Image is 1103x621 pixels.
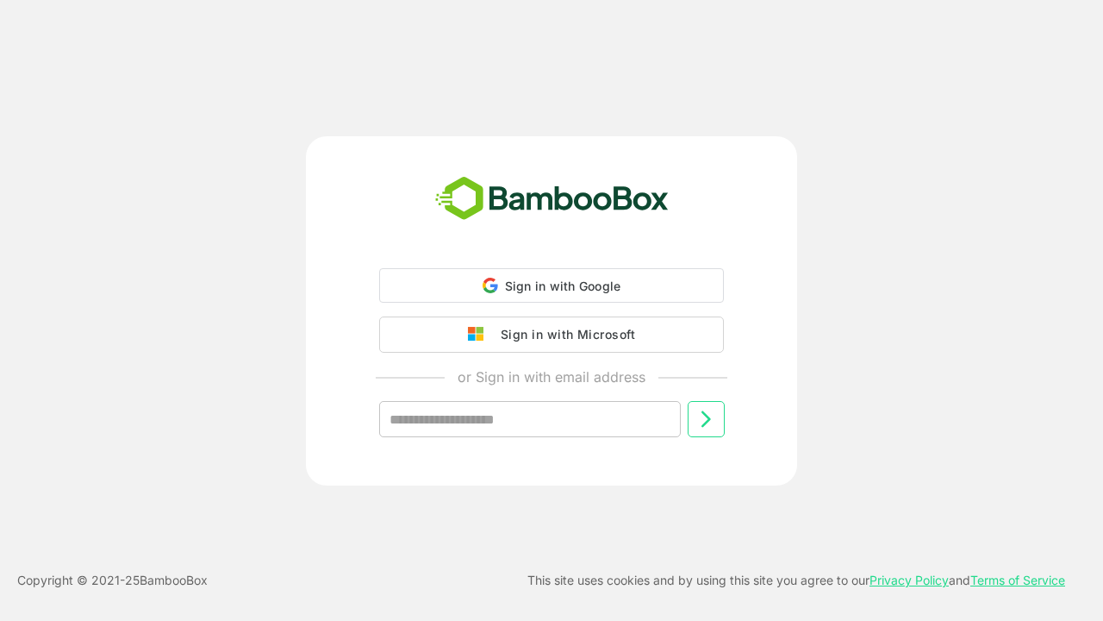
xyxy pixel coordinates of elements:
div: Sign in with Google [379,268,724,303]
a: Privacy Policy [869,573,949,587]
div: Sign in with Microsoft [492,323,635,346]
img: google [468,327,492,342]
p: This site uses cookies and by using this site you agree to our and [527,570,1065,591]
button: Sign in with Microsoft [379,317,724,353]
span: Sign in with Google [505,279,621,293]
img: bamboobox [426,171,678,228]
a: Terms of Service [970,573,1065,587]
p: or Sign in with email address [458,367,645,387]
p: Copyright © 2021- 25 BambooBox [17,570,208,591]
